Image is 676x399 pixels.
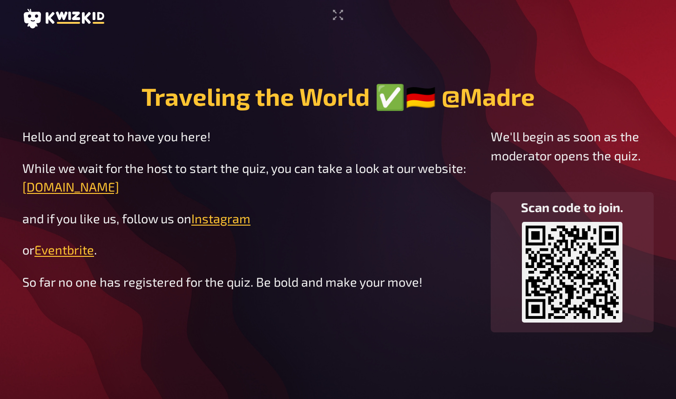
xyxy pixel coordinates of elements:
a: Eventbrite [34,242,94,257]
a: Instagram [191,211,250,226]
span: While we wait for the host to start the quiz, you can take a look at our website: [22,160,466,175]
span: or [22,242,34,257]
button: Enter Fullscreen [329,7,347,22]
span: . [94,242,97,257]
a: [DOMAIN_NAME] [22,179,119,194]
h3: Scan code to join. [498,199,646,214]
p: We'll begin as soon as the moderator opens the quiz. [491,127,654,165]
span: and if you like us, follow us on [22,211,191,226]
div: So far no one has registered for the quiz. Be bold and make your move! [22,274,476,289]
h1: Traveling the World ✅🇩🇪 @Madre [142,82,535,112]
span: Hello and great to have you here! [22,129,210,144]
